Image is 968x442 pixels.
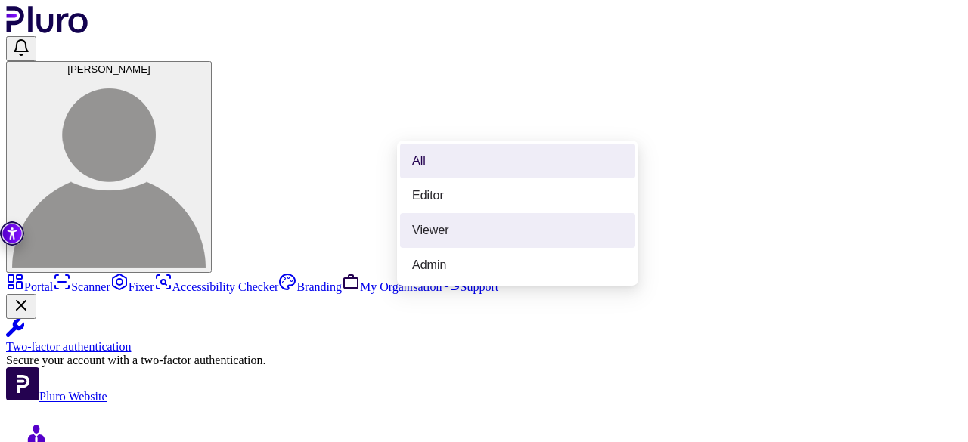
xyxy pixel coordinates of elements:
div: Secure your account with a two-factor authentication. [6,354,962,367]
a: My Organisation [342,280,442,293]
div: All [412,153,623,169]
span: [PERSON_NAME] [67,63,150,75]
aside: Sidebar menu [6,273,962,403]
div: Two-factor authentication [6,340,962,354]
a: Support [442,280,499,293]
a: Scanner [53,280,110,293]
a: Portal [6,280,53,293]
a: Open Pluro Website [6,390,107,403]
div: Editor [400,178,635,213]
button: [PERSON_NAME]Bellon Sara [6,61,212,273]
a: Branding [278,280,342,293]
button: Open notifications, you have 0 new notifications [6,36,36,61]
button: Close Two-factor authentication notification [6,294,36,319]
div: All [400,144,635,178]
a: Logo [6,23,88,36]
a: Fixer [110,280,154,293]
img: Bellon Sara [12,75,206,268]
a: Two-factor authentication [6,319,962,354]
div: Admin [400,248,635,283]
div: Editor [412,187,623,204]
a: Accessibility Checker [154,280,279,293]
div: Viewer [412,222,623,239]
div: Admin [412,257,623,274]
div: Viewer [400,213,635,248]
